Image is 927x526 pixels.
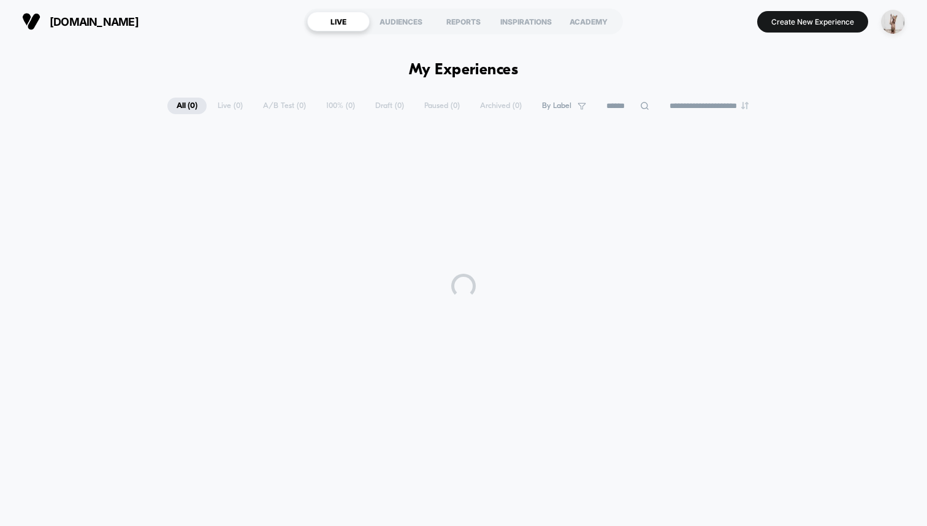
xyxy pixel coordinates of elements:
button: Create New Experience [757,11,868,33]
button: ppic [877,9,909,34]
span: By Label [542,101,571,110]
div: INSPIRATIONS [495,12,557,31]
button: [DOMAIN_NAME] [18,12,142,31]
div: ACADEMY [557,12,620,31]
img: end [741,102,749,109]
div: REPORTS [432,12,495,31]
div: AUDIENCES [370,12,432,31]
h1: My Experiences [409,61,519,79]
img: ppic [881,10,905,34]
div: LIVE [307,12,370,31]
span: All ( 0 ) [167,98,207,114]
img: Visually logo [22,12,40,31]
span: [DOMAIN_NAME] [50,15,139,28]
